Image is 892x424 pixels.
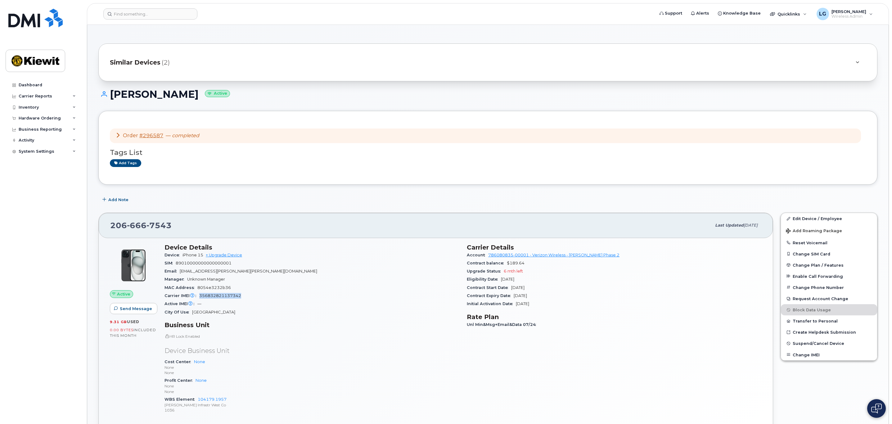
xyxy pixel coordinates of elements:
[108,197,128,203] span: Add Note
[164,321,459,329] h3: Business Unit
[467,322,539,327] span: Unl Min&Msg+Email&Data 07/24
[514,293,527,298] span: [DATE]
[123,133,138,138] span: Order
[164,408,459,413] p: 1036
[180,269,317,273] span: [EMAIL_ADDRESS][PERSON_NAME][PERSON_NAME][DOMAIN_NAME]
[164,397,198,402] span: WBS Element
[467,253,488,257] span: Account
[120,306,152,312] span: Send Message
[501,277,514,282] span: [DATE]
[164,402,459,408] p: [PERSON_NAME] Infrastr West Co
[164,346,459,355] p: Device Business Unit
[511,285,525,290] span: [DATE]
[197,285,231,290] span: 8054e3232b36
[110,328,133,332] span: 0.00 Bytes
[488,253,619,257] a: 786080835-00001 - Verizon Wireless - [PERSON_NAME] Phase 2
[206,253,242,257] a: + Upgrade Device
[164,253,182,257] span: Device
[164,277,187,282] span: Manager
[504,269,523,273] span: 6 mth left
[781,237,877,248] button: Reset Voicemail
[781,213,877,224] a: Edit Device / Employee
[467,269,504,273] span: Upgrade Status
[176,261,232,265] span: 89010000000000000001
[115,247,152,284] img: iPhone_15_Black.png
[110,149,866,156] h3: Tags List
[781,304,877,315] button: Block Data Usage
[164,293,199,298] span: Carrier IMEI
[117,291,130,297] span: Active
[781,259,877,271] button: Change Plan / Features
[467,244,762,251] h3: Carrier Details
[139,133,163,138] a: #296587
[199,293,241,298] span: 356832821137342
[793,274,843,278] span: Enable Call Forwarding
[164,244,459,251] h3: Device Details
[467,293,514,298] span: Contract Expiry Date
[205,90,230,97] small: Active
[781,224,877,237] button: Add Roaming Package
[715,223,744,228] span: Last updated
[164,261,176,265] span: SIM
[198,397,227,402] a: 104179.1957
[467,261,507,265] span: Contract balance
[98,89,877,100] h1: [PERSON_NAME]
[187,277,225,282] span: Unknown Manager
[781,327,877,338] a: Create Helpdesk Submission
[164,378,196,383] span: Profit Center
[871,404,882,413] img: Open chat
[781,338,877,349] button: Suspend/Cancel Device
[507,261,525,265] span: $189.64
[166,133,199,138] span: —
[164,365,459,370] p: None
[146,221,172,230] span: 7543
[127,221,146,230] span: 666
[793,263,844,267] span: Change Plan / Features
[164,383,459,389] p: None
[781,293,877,304] button: Request Account Change
[110,58,160,67] span: Similar Devices
[781,315,877,327] button: Transfer to Personal
[781,271,877,282] button: Enable Call Forwarding
[127,319,139,324] span: used
[467,301,516,306] span: Initial Activation Date
[781,349,877,360] button: Change IMEI
[467,313,762,321] h3: Rate Plan
[781,282,877,293] button: Change Phone Number
[164,269,180,273] span: Email
[467,277,501,282] span: Eligibility Date
[110,221,172,230] span: 206
[516,301,529,306] span: [DATE]
[196,378,207,383] a: None
[164,310,192,314] span: City Of Use
[197,301,201,306] span: —
[194,359,205,364] a: None
[162,58,170,67] span: (2)
[192,310,235,314] span: [GEOGRAPHIC_DATA]
[110,303,157,314] button: Send Message
[182,253,203,257] span: iPhone 15
[164,301,197,306] span: Active IMEI
[164,285,197,290] span: MAC Address
[164,359,194,364] span: Cost Center
[744,223,758,228] span: [DATE]
[98,194,134,205] button: Add Note
[164,389,459,394] p: None
[781,248,877,259] button: Change SIM Card
[110,159,141,167] a: Add tags
[172,133,199,138] em: completed
[164,334,459,339] p: HR Lock Enabled
[793,341,844,346] span: Suspend/Cancel Device
[110,327,156,338] span: included this month
[110,320,127,324] span: 9.31 GB
[164,370,459,375] p: None
[467,285,511,290] span: Contract Start Date
[786,228,842,234] span: Add Roaming Package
